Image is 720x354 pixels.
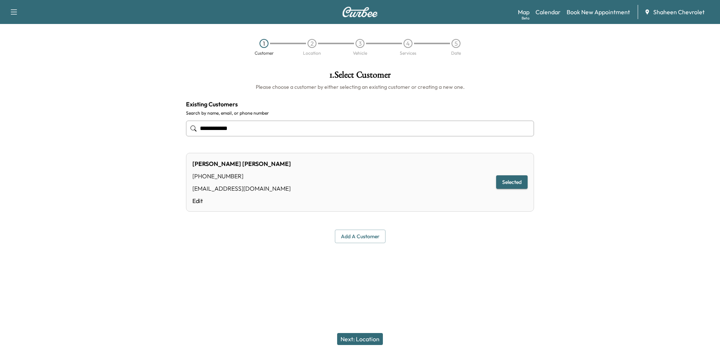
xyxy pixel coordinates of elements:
div: 1 [259,39,268,48]
a: Book New Appointment [567,7,630,16]
label: Search by name, email, or phone number [186,110,534,116]
div: 2 [307,39,316,48]
div: Date [451,51,461,55]
h1: 1 . Select Customer [186,70,534,83]
div: [EMAIL_ADDRESS][DOMAIN_NAME] [192,184,291,193]
div: Vehicle [353,51,367,55]
a: MapBeta [518,7,529,16]
div: Customer [255,51,274,55]
img: Curbee Logo [342,7,378,17]
div: Beta [522,15,529,21]
button: Add a customer [335,230,385,243]
div: 5 [451,39,460,48]
div: Services [400,51,416,55]
div: 3 [355,39,364,48]
div: Location [303,51,321,55]
div: [PERSON_NAME] [PERSON_NAME] [192,159,291,168]
button: Next: Location [337,333,383,345]
a: Calendar [535,7,561,16]
div: 4 [403,39,412,48]
span: Shaheen Chevrolet [653,7,705,16]
a: Edit [192,196,291,205]
h6: Please choose a customer by either selecting an existing customer or creating a new one. [186,83,534,91]
h4: Existing Customers [186,100,534,109]
button: Selected [496,175,528,189]
div: [PHONE_NUMBER] [192,172,291,181]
